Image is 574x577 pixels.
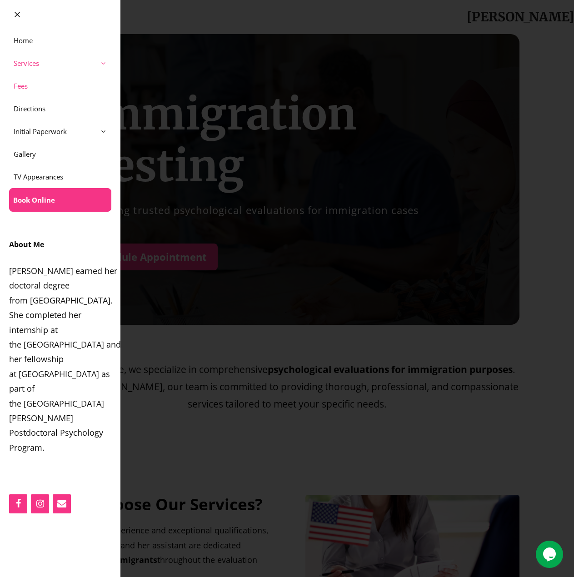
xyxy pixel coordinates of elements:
[9,239,121,250] h2: About Me
[10,189,111,211] a: Book Online
[31,494,49,513] a: Instagram
[9,494,27,513] a: Facebook
[53,494,71,513] a: Contact
[536,541,565,568] iframe: chat widget
[9,264,121,455] p: [PERSON_NAME] earned her doctoral degree from [GEOGRAPHIC_DATA]. She completed her internship at ...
